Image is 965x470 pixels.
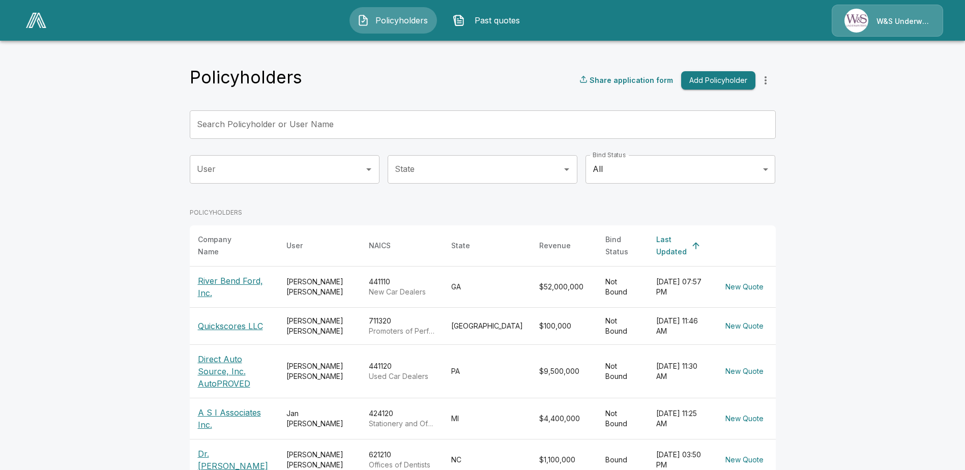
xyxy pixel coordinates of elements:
div: [PERSON_NAME] [PERSON_NAME] [286,316,353,336]
p: Stationery and Office Supplies Merchant Wholesalers [369,419,435,429]
td: [DATE] 11:46 AM [648,307,713,344]
button: Open [560,162,574,177]
p: A S I Associates Inc. [198,406,270,431]
p: Quickscores LLC [198,320,270,332]
button: Past quotes IconPast quotes [445,7,533,34]
td: $52,000,000 [531,266,597,307]
div: Last Updated [656,233,687,258]
td: $4,400,000 [531,398,597,439]
label: Bind Status [593,151,626,159]
span: Policyholders [373,14,429,26]
td: [GEOGRAPHIC_DATA] [443,307,531,344]
td: Not Bound [597,307,648,344]
div: Company Name [198,233,252,258]
button: New Quote [721,451,768,469]
div: NAICS [369,240,391,252]
p: Share application form [590,75,673,85]
div: 711320 [369,316,435,336]
td: [DATE] 11:30 AM [648,344,713,398]
button: Add Policyholder [681,71,755,90]
button: New Quote [721,278,768,297]
th: Bind Status [597,225,648,267]
div: 441120 [369,361,435,381]
p: POLICYHOLDERS [190,208,776,217]
p: Used Car Dealers [369,371,435,381]
td: $100,000 [531,307,597,344]
td: Not Bound [597,398,648,439]
td: GA [443,266,531,307]
h4: Policyholders [190,67,302,88]
div: Revenue [539,240,571,252]
p: Promoters of Performing Arts, Sports, and Similar Events without Facilities [369,326,435,336]
div: Jan [PERSON_NAME] [286,408,353,429]
td: Not Bound [597,344,648,398]
div: User [286,240,303,252]
div: All [586,155,775,184]
td: [DATE] 07:57 PM [648,266,713,307]
td: [DATE] 11:25 AM [648,398,713,439]
td: Not Bound [597,266,648,307]
p: Offices of Dentists [369,460,435,470]
div: 621210 [369,450,435,470]
td: PA [443,344,531,398]
td: MI [443,398,531,439]
td: $9,500,000 [531,344,597,398]
p: River Bend Ford, Inc. [198,275,270,299]
div: State [451,240,470,252]
div: [PERSON_NAME] [PERSON_NAME] [286,361,353,381]
button: Policyholders IconPolicyholders [349,7,437,34]
div: [PERSON_NAME] [PERSON_NAME] [286,450,353,470]
button: more [755,70,776,91]
button: New Quote [721,362,768,381]
div: 441110 [369,277,435,297]
button: Open [362,162,376,177]
img: AA Logo [26,13,46,28]
a: Add Policyholder [677,71,755,90]
div: [PERSON_NAME] [PERSON_NAME] [286,277,353,297]
div: 424120 [369,408,435,429]
p: Direct Auto Source, Inc. AutoPROVED [198,353,270,390]
img: Past quotes Icon [453,14,465,26]
p: New Car Dealers [369,287,435,297]
button: New Quote [721,409,768,428]
span: Past quotes [469,14,525,26]
img: Policyholders Icon [357,14,369,26]
button: New Quote [721,317,768,336]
